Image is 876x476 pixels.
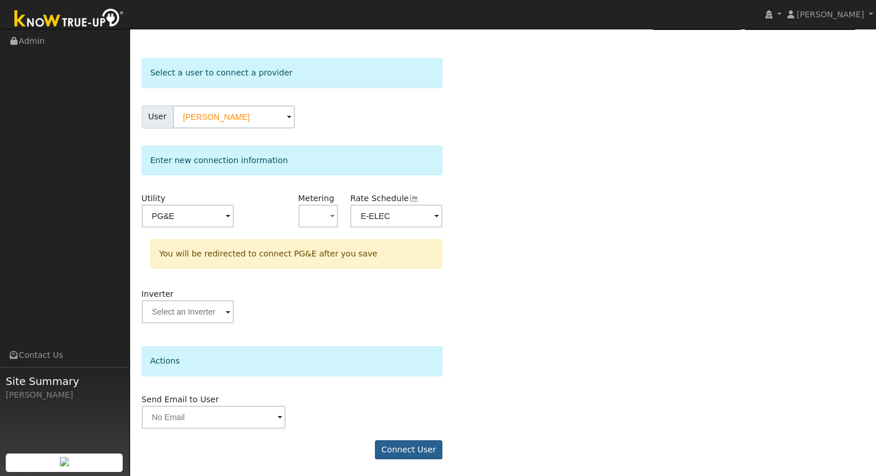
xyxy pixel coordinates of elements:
[142,146,443,175] div: Enter new connection information
[142,300,234,323] input: Select an Inverter
[6,373,123,389] span: Site Summary
[142,105,173,129] span: User
[150,239,442,269] div: You will be redirected to connect PG&E after you save
[375,440,443,460] button: Connect User
[298,192,335,205] label: Metering
[142,288,174,300] label: Inverter
[60,457,69,466] img: retrieve
[6,389,123,401] div: [PERSON_NAME]
[142,394,219,406] label: Send Email to User
[173,105,295,129] input: Select a User
[142,406,286,429] input: No Email
[9,6,130,32] img: Know True-Up
[350,192,419,205] label: Rate Schedule
[142,346,443,376] div: Actions
[142,205,234,228] input: Select a Utility
[142,192,165,205] label: Utility
[797,10,864,19] span: [PERSON_NAME]
[142,58,443,88] div: Select a user to connect a provider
